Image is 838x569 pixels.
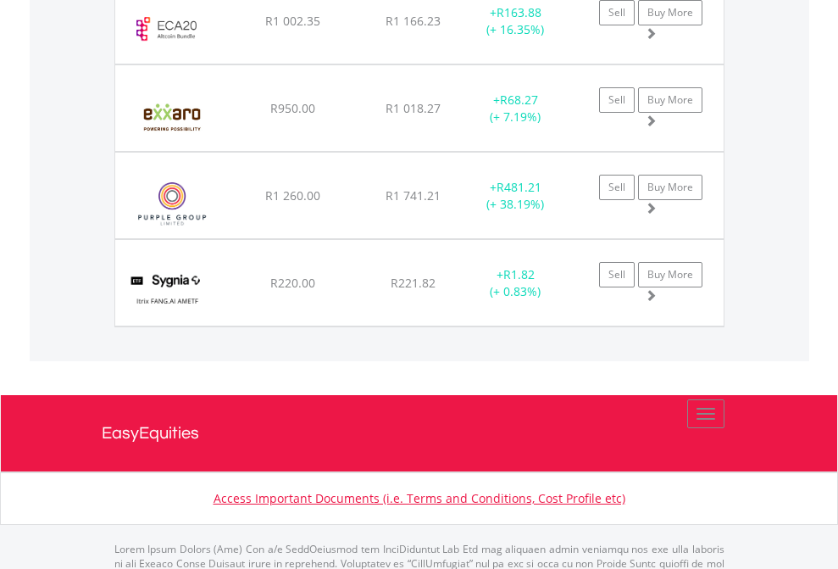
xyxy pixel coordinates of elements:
span: R1 166.23 [386,13,441,29]
div: + (+ 0.83%) [463,266,569,300]
span: R1 002.35 [265,13,320,29]
img: EQU.ZA.PPE.png [124,174,221,234]
div: + (+ 38.19%) [463,179,569,213]
a: Sell [599,175,635,200]
span: R68.27 [500,92,538,108]
a: Access Important Documents (i.e. Terms and Conditions, Cost Profile etc) [214,490,625,506]
span: R481.21 [497,179,541,195]
div: + (+ 16.35%) [463,4,569,38]
img: EQU.ZA.EXX.png [124,86,219,147]
span: R1 741.21 [386,187,441,204]
a: Buy More [638,87,702,113]
span: R163.88 [497,4,541,20]
span: R220.00 [270,275,315,291]
a: Buy More [638,175,702,200]
img: EQU.ZA.SYFANG.png [124,261,209,321]
a: Sell [599,262,635,287]
span: R1 260.00 [265,187,320,204]
a: EasyEquities [102,395,737,471]
span: R1.82 [503,266,535,282]
span: R221.82 [391,275,436,291]
a: Buy More [638,262,702,287]
div: + (+ 7.19%) [463,92,569,126]
span: R950.00 [270,100,315,116]
span: R1 018.27 [386,100,441,116]
a: Sell [599,87,635,113]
